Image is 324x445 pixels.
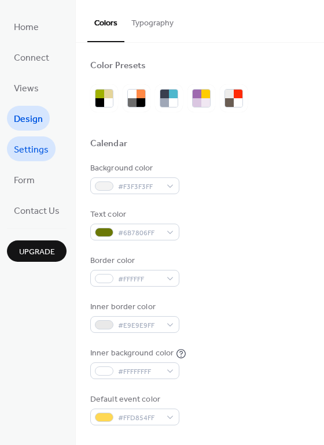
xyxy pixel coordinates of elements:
[118,227,161,239] span: #6B7806FF
[90,347,174,359] div: Inner background color
[7,14,46,39] a: Home
[118,412,161,424] span: #FFD854FF
[14,202,60,220] span: Contact Us
[90,209,177,221] div: Text color
[7,44,56,69] a: Connect
[14,80,39,98] span: Views
[19,246,55,258] span: Upgrade
[7,167,42,192] a: Form
[90,394,177,406] div: Default event color
[118,320,161,332] span: #E9E9E9FF
[118,273,161,285] span: #FFFFFF
[14,49,49,67] span: Connect
[7,75,46,100] a: Views
[118,366,161,378] span: #FFFFFFFF
[90,138,127,150] div: Calendar
[118,181,161,193] span: #F3F3F3FF
[90,162,177,175] div: Background color
[90,301,177,313] div: Inner border color
[14,110,43,128] span: Design
[7,136,56,161] a: Settings
[14,141,49,159] span: Settings
[14,18,39,36] span: Home
[7,198,67,222] a: Contact Us
[7,240,67,262] button: Upgrade
[90,255,177,267] div: Border color
[7,106,50,131] a: Design
[90,60,146,72] div: Color Presets
[14,172,35,190] span: Form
